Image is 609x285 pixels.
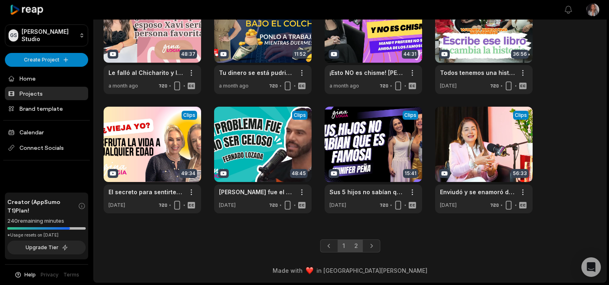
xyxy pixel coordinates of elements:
a: Le falló al Chicharito y lo cuenta TODO - Futbol, Familia y Amor con [PERSON_NAME] [108,68,183,77]
div: *Usage resets on [DATE] [7,232,86,238]
a: Privacy [41,271,59,278]
button: Upgrade Tier [7,241,86,254]
span: Connect Socials [5,140,88,155]
a: Page 2 [349,239,363,252]
a: Next page [362,239,380,252]
div: Open Intercom Messenger [581,257,601,277]
div: GS [9,29,18,42]
a: Page 1 is your current page [338,239,350,252]
button: Create Project [5,53,88,67]
a: Todos tenemos una historia por contar ¿te atreves? - Women Breaking Barriers [440,68,515,77]
a: Brand template [5,102,88,115]
ul: Pagination [320,239,380,252]
a: [PERSON_NAME] fue el amigo con derechos - GINALOGIA [219,188,294,196]
img: heart emoji [306,267,313,274]
span: Creator (AppSumo T1) Plan! [7,197,78,215]
a: Projects [5,87,88,100]
p: [PERSON_NAME] Studio [22,28,76,43]
div: Made with in [GEOGRAPHIC_DATA][PERSON_NAME] [101,266,599,275]
a: Sus 5 hijos no sabían que es famosa - [PERSON_NAME] está abierta al amor - Ginalogia [329,188,404,196]
a: Enviudó y se enamoró del amigo que la consolaba - [PERSON_NAME] [440,188,515,196]
a: Tu dinero se está pudriendo bajo el colchón - Lo que nadie te dice sobre inversiones y seguros [219,68,294,77]
a: Calendar [5,125,88,139]
a: Terms [63,271,79,278]
a: Home [5,72,88,85]
a: ¡Esto NO es chisme! [PERSON_NAME] bajo la lupa de [PERSON_NAME] [329,68,404,77]
button: Help [14,271,36,278]
a: Previous page [320,239,338,252]
span: Help [24,271,36,278]
a: El secreto para sentirte joven a los 50 🎉 #cocomarch #ginalogia #juventudacumulada [108,188,183,196]
div: 240 remaining minutes [7,217,86,225]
